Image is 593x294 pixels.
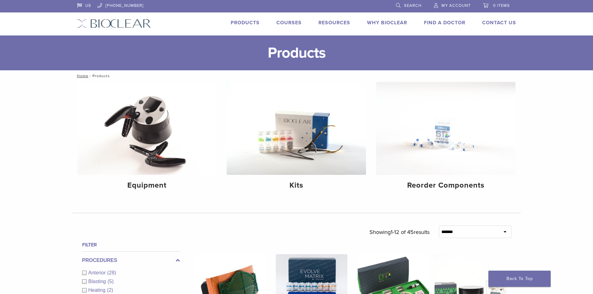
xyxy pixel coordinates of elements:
[77,19,151,28] img: Bioclear
[391,229,414,236] span: 1-12 of 45
[318,20,350,26] a: Resources
[88,287,107,293] span: Heating
[82,257,180,264] label: Procedures
[381,180,511,191] h4: Reorder Components
[107,287,113,293] span: (2)
[376,82,515,175] img: Reorder Components
[78,82,217,175] img: Equipment
[367,20,407,26] a: Why Bioclear
[376,82,515,195] a: Reorder Components
[78,82,217,195] a: Equipment
[107,279,114,284] span: (5)
[276,20,302,26] a: Courses
[493,3,510,8] span: 0 items
[369,226,430,239] p: Showing results
[482,20,516,26] a: Contact Us
[441,3,471,8] span: My Account
[75,74,88,78] a: Home
[424,20,465,26] a: Find A Doctor
[227,82,366,175] img: Kits
[107,270,116,275] span: (28)
[82,180,212,191] h4: Equipment
[488,271,551,287] a: Back To Top
[227,82,366,195] a: Kits
[88,270,107,275] span: Anterior
[404,3,421,8] span: Search
[231,20,260,26] a: Products
[88,74,92,77] span: /
[88,279,108,284] span: Blasting
[82,241,180,249] h4: Filter
[73,70,521,82] nav: Products
[232,180,361,191] h4: Kits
